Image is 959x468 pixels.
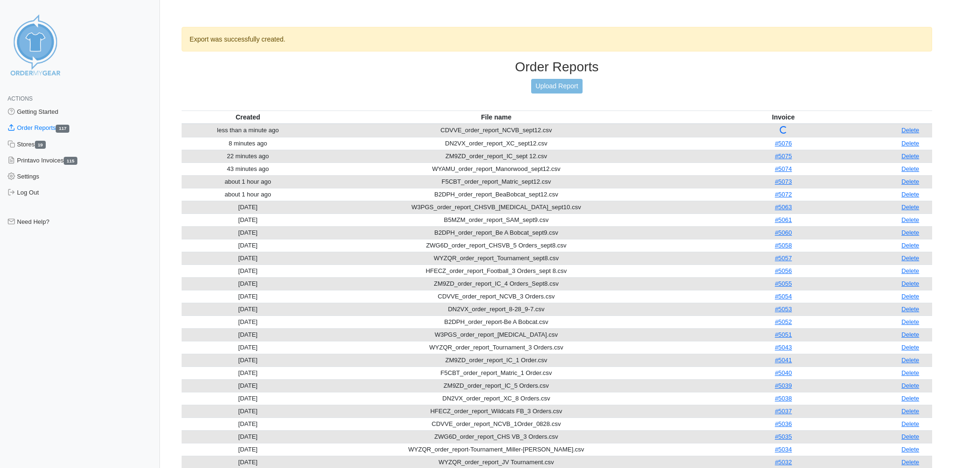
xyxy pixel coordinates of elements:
[775,165,792,172] a: #5074
[314,226,678,239] td: B2DPH_order_report_Be A Bobcat_sept9.csv
[182,264,314,277] td: [DATE]
[314,175,678,188] td: F5CBT_order_report_Matric_sept12.csv
[182,188,314,201] td: about 1 hour ago
[901,153,919,160] a: Delete
[775,382,792,389] a: #5039
[8,95,33,102] span: Actions
[775,369,792,376] a: #5040
[775,153,792,160] a: #5075
[182,252,314,264] td: [DATE]
[901,165,919,172] a: Delete
[775,408,792,415] a: #5037
[901,140,919,147] a: Delete
[775,267,792,274] a: #5056
[182,27,932,51] div: Export was successfully created.
[314,379,678,392] td: ZM9ZD_order_report_IC_5 Orders.csv
[182,443,314,456] td: [DATE]
[901,178,919,185] a: Delete
[901,280,919,287] a: Delete
[314,315,678,328] td: B2DPH_order_report-Be A Bobcat.csv
[775,395,792,402] a: #5038
[314,430,678,443] td: ZWG6D_order_report_CHS VB_3 Orders.csv
[901,127,919,134] a: Delete
[775,433,792,440] a: #5035
[182,111,314,124] th: Created
[775,306,792,313] a: #5053
[182,239,314,252] td: [DATE]
[64,157,77,165] span: 115
[775,459,792,466] a: #5032
[901,242,919,249] a: Delete
[314,290,678,303] td: CDVVE_order_report_NCVB_3 Orders.csv
[314,239,678,252] td: ZWG6D_order_report_CHSVB_5 Orders_sept8.csv
[182,315,314,328] td: [DATE]
[775,255,792,262] a: #5057
[182,277,314,290] td: [DATE]
[182,150,314,162] td: 22 minutes ago
[182,162,314,175] td: 43 minutes ago
[182,303,314,315] td: [DATE]
[775,318,792,325] a: #5052
[775,204,792,211] a: #5063
[182,226,314,239] td: [DATE]
[901,446,919,453] a: Delete
[775,357,792,364] a: #5041
[182,124,314,137] td: less than a minute ago
[775,331,792,338] a: #5051
[775,280,792,287] a: #5055
[678,111,889,124] th: Invoice
[314,328,678,341] td: W3PGS_order_report_[MEDICAL_DATA].csv
[182,379,314,392] td: [DATE]
[901,344,919,351] a: Delete
[901,382,919,389] a: Delete
[314,150,678,162] td: ZM9ZD_order_report_IC_sept 12.csv
[901,318,919,325] a: Delete
[901,420,919,427] a: Delete
[901,459,919,466] a: Delete
[314,354,678,366] td: ZM9ZD_order_report_IC_1 Order.csv
[901,267,919,274] a: Delete
[182,137,314,150] td: 8 minutes ago
[182,290,314,303] td: [DATE]
[314,405,678,417] td: HFECZ_order_report_Wildcats FB_3 Orders.csv
[775,344,792,351] a: #5043
[901,357,919,364] a: Delete
[901,255,919,262] a: Delete
[56,125,69,133] span: 117
[314,392,678,405] td: DN2VX_order_report_XC_8 Orders.csv
[775,293,792,300] a: #5054
[182,201,314,213] td: [DATE]
[314,111,678,124] th: File name
[901,216,919,223] a: Delete
[775,191,792,198] a: #5072
[314,366,678,379] td: F5CBT_order_report_Matric_1 Order.csv
[314,277,678,290] td: ZM9ZD_order_report_IC_4 Orders_Sept8.csv
[182,354,314,366] td: [DATE]
[314,252,678,264] td: WYZQR_order_report_Tournament_sept8.csv
[901,293,919,300] a: Delete
[314,124,678,137] td: CDVVE_order_report_NCVB_sept12.csv
[182,366,314,379] td: [DATE]
[182,175,314,188] td: about 1 hour ago
[314,137,678,150] td: DN2VX_order_report_XC_sept12.csv
[314,213,678,226] td: B5MZM_order_report_SAM_sept9.csv
[775,420,792,427] a: #5036
[182,213,314,226] td: [DATE]
[901,395,919,402] a: Delete
[314,443,678,456] td: WYZQR_order_report-Tournament_Miller-[PERSON_NAME].csv
[775,140,792,147] a: #5076
[182,430,314,443] td: [DATE]
[901,306,919,313] a: Delete
[314,201,678,213] td: W3PGS_order_report_CHSVB_[MEDICAL_DATA]_sept10.csv
[901,204,919,211] a: Delete
[775,242,792,249] a: #5058
[901,229,919,236] a: Delete
[182,341,314,354] td: [DATE]
[314,162,678,175] td: WYAMU_order_report_Manorwood_sept12.csv
[901,369,919,376] a: Delete
[901,331,919,338] a: Delete
[775,446,792,453] a: #5034
[531,79,582,94] a: Upload Report
[901,433,919,440] a: Delete
[775,178,792,185] a: #5073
